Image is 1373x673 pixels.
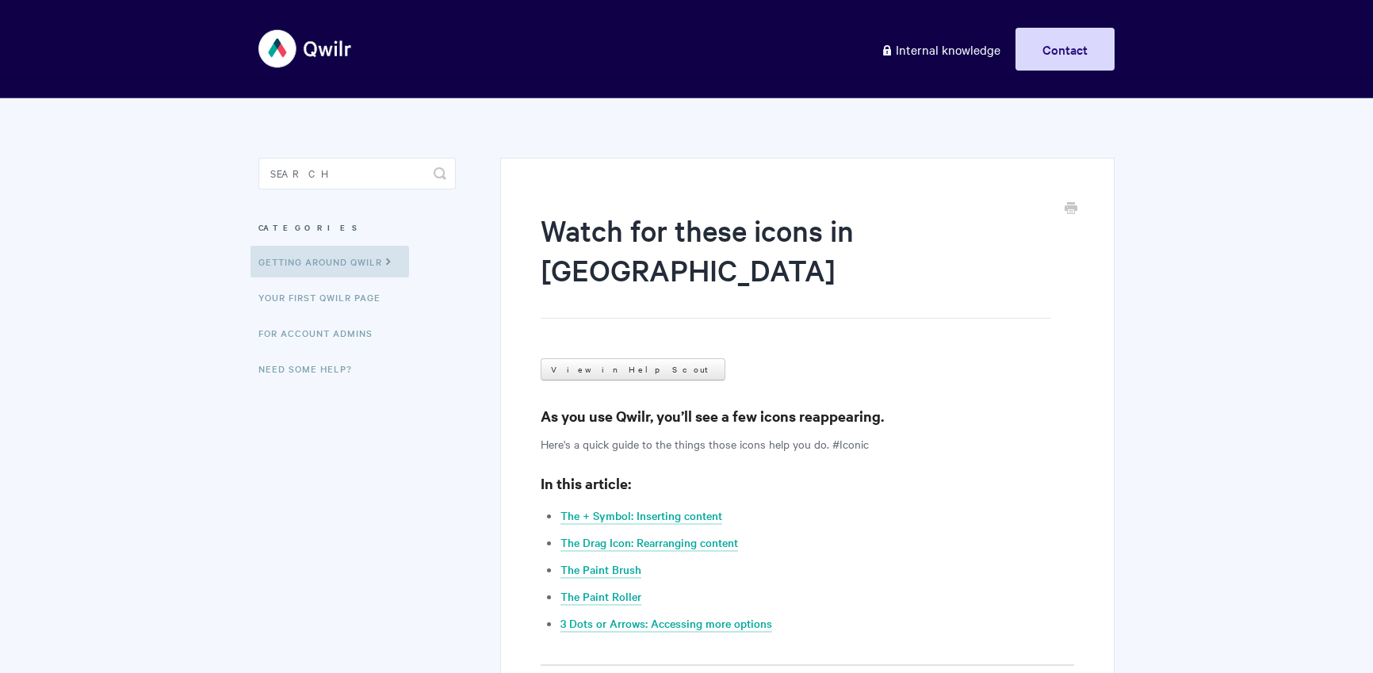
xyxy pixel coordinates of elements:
[560,561,641,579] a: The Paint Brush
[560,615,772,633] a: 3 Dots or Arrows: Accessing more options
[541,473,631,493] strong: In this article:
[258,19,353,78] img: Qwilr Help Center
[869,28,1012,71] a: Internal knowledge
[541,358,725,380] a: View in Help Scout
[258,213,456,242] h3: Categories
[258,317,384,349] a: For Account Admins
[541,210,1050,319] h1: Watch for these icons in [GEOGRAPHIC_DATA]
[560,588,641,606] a: The Paint Roller
[560,507,722,525] a: The + Symbol: Inserting content
[1015,28,1115,71] a: Contact
[541,405,1074,427] h3: As you use Qwilr, you’ll see a few icons reappearing.
[258,281,392,313] a: Your First Qwilr Page
[258,158,456,189] input: Search
[541,434,1074,453] p: Here's a quick guide to the things those icons help you do. #Iconic
[251,246,409,277] a: Getting Around Qwilr
[1065,201,1077,218] a: Print this Article
[258,353,364,384] a: Need Some Help?
[560,534,738,552] a: The Drag Icon: Rearranging content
